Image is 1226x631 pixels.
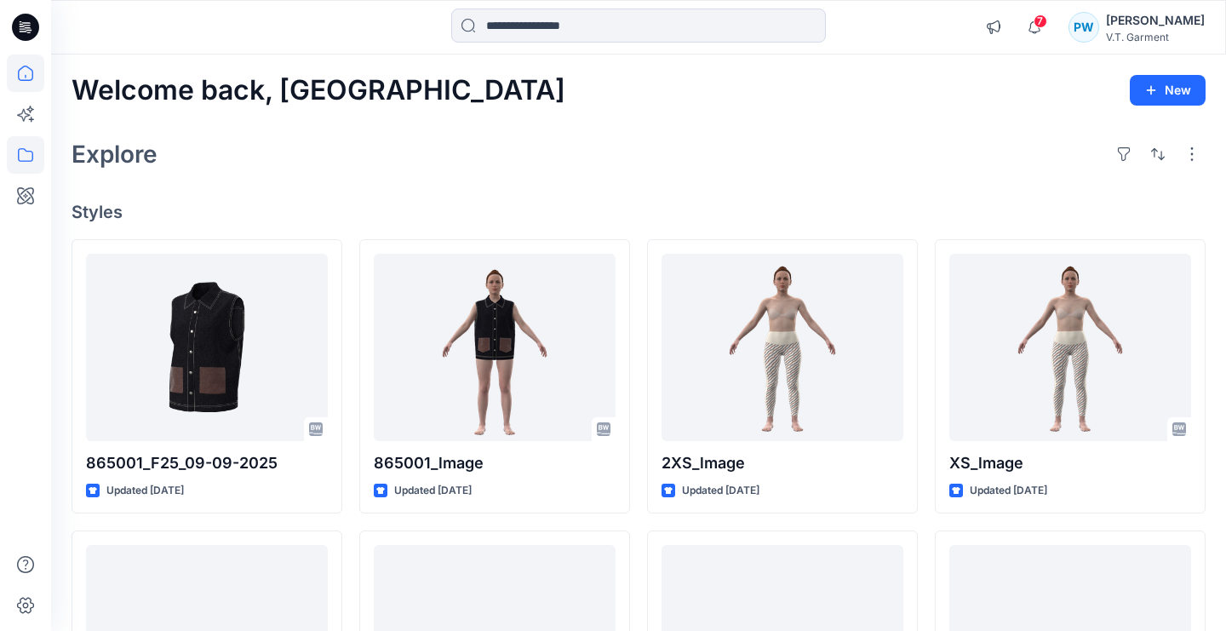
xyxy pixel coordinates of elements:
p: Updated [DATE] [106,482,184,500]
button: New [1130,75,1206,106]
a: 2XS_lmage [662,254,903,441]
div: [PERSON_NAME] [1106,10,1205,31]
p: 865001_F25_09-09-2025 [86,451,328,475]
h4: Styles [72,202,1206,222]
h2: Welcome back, [GEOGRAPHIC_DATA] [72,75,565,106]
p: XS_lmage [949,451,1191,475]
p: 865001_lmage [374,451,616,475]
p: Updated [DATE] [682,482,759,500]
p: 2XS_lmage [662,451,903,475]
span: 7 [1034,14,1047,28]
div: V.T. Garment [1106,31,1205,43]
h2: Explore [72,141,158,168]
a: 865001_F25_09-09-2025 [86,254,328,441]
a: 865001_lmage [374,254,616,441]
p: Updated [DATE] [394,482,472,500]
a: XS_lmage [949,254,1191,441]
div: PW [1068,12,1099,43]
p: Updated [DATE] [970,482,1047,500]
